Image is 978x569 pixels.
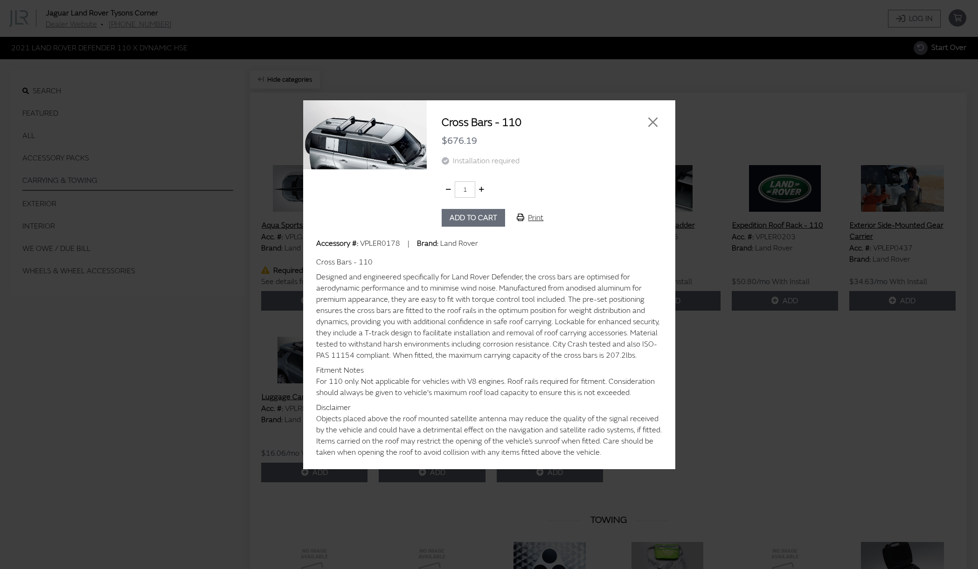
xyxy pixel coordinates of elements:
[408,239,409,248] span: |
[303,100,427,170] img: Image for Cross Bars - 110
[360,239,400,248] span: VPLER0178
[453,156,520,166] span: Installation required
[442,209,505,227] button: Add to cart
[440,239,478,248] span: Land Rover
[316,376,662,398] div: For 110 only. Not applicable for vehicles with V8 engines. Roof rails required for fitment. Consi...
[316,238,358,249] label: Accessory #:
[442,130,660,152] div: $676.19
[646,115,660,129] button: Close
[442,115,622,130] h2: Cross Bars - 110
[316,413,662,458] div: Objects placed above the roof mounted satellite antenna may reduce the quality of the signal rece...
[417,238,438,249] label: Brand:
[316,365,364,376] label: Fitment Notes
[509,209,551,227] button: Print
[316,257,662,268] div: Cross Bars - 110
[316,402,351,413] label: Disclaimer
[316,271,662,361] div: Designed and engineered specifically for Land Rover Defender, the cross bars are optimised for ae...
